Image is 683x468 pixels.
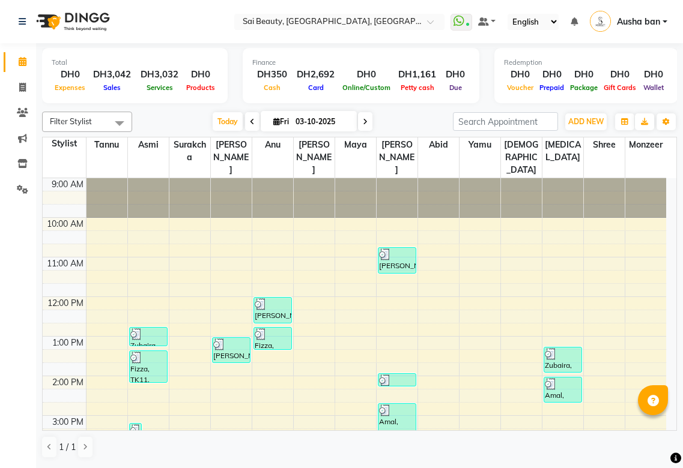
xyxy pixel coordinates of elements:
[584,137,625,152] span: shree
[52,68,88,82] div: DH0
[59,441,76,454] span: 1 / 1
[378,374,416,386] div: Zubaira, TK10, 01:55 PM-02:15 PM, 2 Hands Henna (DH100)
[625,137,667,152] span: Monzeer
[567,83,601,92] span: Package
[261,83,284,92] span: Cash
[213,112,243,131] span: Today
[377,137,417,178] span: [PERSON_NAME]
[639,68,668,82] div: DH0
[601,68,639,82] div: DH0
[567,68,601,82] div: DH0
[183,68,218,82] div: DH0
[418,137,459,152] span: Abid
[100,83,124,92] span: Sales
[544,377,581,402] div: Amal, TK07, 02:00 PM-02:40 PM, Spa Pedicure (Normal Colour) (DH80)
[565,113,607,130] button: ADD NEW
[339,68,393,82] div: DH0
[183,83,218,92] span: Products
[536,83,567,92] span: Prepaid
[44,218,86,230] div: 10:00 AM
[640,83,667,92] span: Wallet
[130,328,167,346] div: Zubaira, TK10, 12:45 PM-01:15 PM, full face [PERSON_NAME] with eyebrow (DH100)
[44,257,86,270] div: 11:00 AM
[270,117,292,126] span: Fri
[601,83,639,92] span: Gift Cards
[501,137,542,178] span: [DEMOGRAPHIC_DATA]
[254,298,291,323] div: [PERSON_NAME], TK05, 12:00 PM-12:40 PM, Full Body (With Bikini) Waxing
[43,137,86,150] div: Stylist
[252,68,292,82] div: DH350
[294,137,335,178] span: [PERSON_NAME]
[292,68,339,82] div: DH2,692
[504,83,536,92] span: Voucher
[169,137,210,165] span: Surakcha
[617,16,660,28] span: Ausha ban
[633,420,671,456] iframe: chat widget
[460,137,500,152] span: Yamu
[211,137,252,178] span: [PERSON_NAME]
[441,68,470,82] div: DH0
[50,337,86,349] div: 1:00 PM
[453,112,558,131] input: Search Appointment
[49,178,86,191] div: 9:00 AM
[252,58,470,68] div: Finance
[52,58,218,68] div: Total
[88,68,136,82] div: DH3,042
[305,83,327,92] span: Card
[542,137,583,165] span: [MEDICAL_DATA]
[50,116,92,126] span: Filter Stylist
[128,137,169,152] span: Asmi
[504,58,668,68] div: Redemption
[87,137,127,152] span: Tannu
[213,338,250,362] div: [PERSON_NAME], TK04, 01:00 PM-01:40 PM, Gel Polish Only
[335,137,376,152] span: maya
[52,83,88,92] span: Expenses
[378,248,416,273] div: [PERSON_NAME], TK08, 10:45 AM-11:25 AM, Full Face (With Eyebrow) Waxing (DH110)
[446,83,465,92] span: Due
[590,11,611,32] img: Ausha ban
[31,5,113,38] img: logo
[144,83,176,92] span: Services
[568,117,604,126] span: ADD NEW
[544,347,581,372] div: Zubaira, TK10, 01:15 PM-01:55 PM, Mani/Pedi (With Normal Colour) (DH130)
[339,83,393,92] span: Online/Custom
[292,113,352,131] input: 2025-10-03
[254,328,291,349] div: Fizza, TK11, 12:45 PM-01:20 PM, Full Body Wax with Bikini (DH199)
[504,68,536,82] div: DH0
[393,68,441,82] div: DH1,161
[50,376,86,389] div: 2:00 PM
[130,351,167,382] div: Fizza, TK11, 01:20 PM-02:10 PM, Mini Facial (DH130)
[536,68,567,82] div: DH0
[50,416,86,428] div: 3:00 PM
[398,83,437,92] span: Petty cash
[136,68,183,82] div: DH3,032
[252,137,293,152] span: Anu
[45,297,86,310] div: 12:00 PM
